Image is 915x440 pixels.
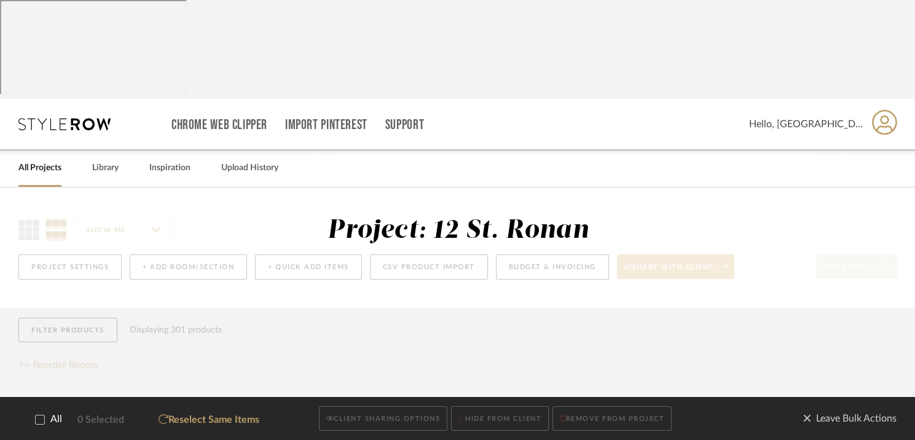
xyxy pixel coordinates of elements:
[18,160,61,176] a: All Projects
[285,120,367,130] a: Import Pinterest
[92,160,119,176] a: Library
[149,160,190,176] a: Inspiration
[749,117,863,132] span: Hello, [GEOGRAPHIC_DATA]
[319,406,447,431] button: CLIENT SHARING OPTIONS
[552,406,672,431] button: REMOVE FROM PROJECT
[139,409,278,429] button: Reselect Same Items
[77,412,124,426] span: 0 Selected
[50,414,62,425] span: All
[803,409,897,428] span: Leave Bulk Actions
[385,120,424,130] a: Support
[328,218,588,243] div: Project: 12 St. Ronan
[171,120,267,130] a: Chrome Web Clipper
[451,406,549,431] button: HIDE FROM CLIENT
[221,160,278,176] a: Upload History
